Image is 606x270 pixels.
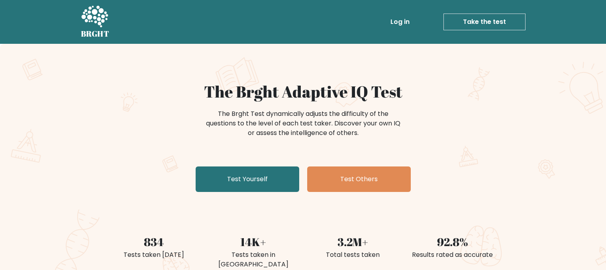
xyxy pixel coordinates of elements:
div: Results rated as accurate [408,250,498,260]
div: 92.8% [408,233,498,250]
div: The Brght Test dynamically adjusts the difficulty of the questions to the level of each test take... [204,109,403,138]
a: Take the test [443,14,526,30]
div: 3.2M+ [308,233,398,250]
div: Tests taken in [GEOGRAPHIC_DATA] [208,250,298,269]
a: BRGHT [81,3,110,41]
div: Total tests taken [308,250,398,260]
h1: The Brght Adaptive IQ Test [109,82,498,101]
div: Tests taken [DATE] [109,250,199,260]
a: Log in [387,14,413,30]
div: 834 [109,233,199,250]
div: 14K+ [208,233,298,250]
a: Test Yourself [196,166,299,192]
a: Test Others [307,166,411,192]
h5: BRGHT [81,29,110,39]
